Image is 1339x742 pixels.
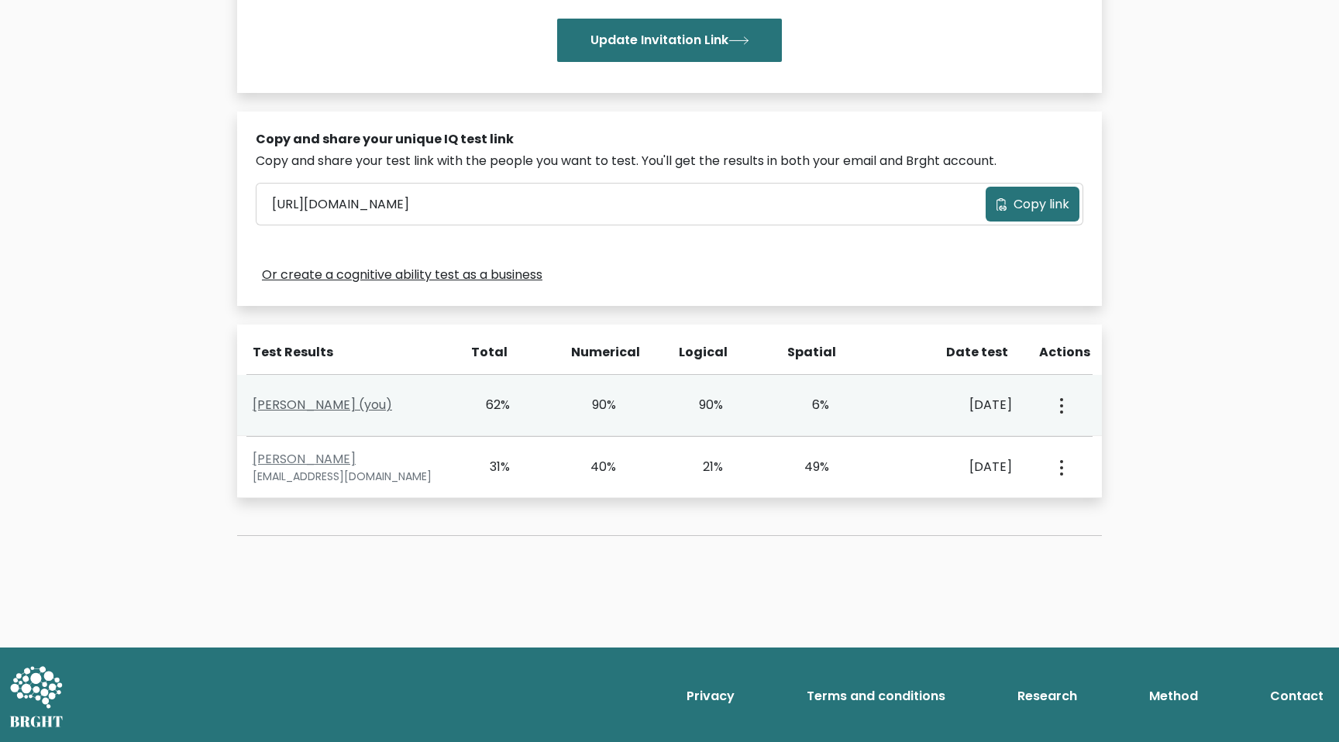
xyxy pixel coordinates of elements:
[1143,681,1204,712] a: Method
[800,681,952,712] a: Terms and conditions
[786,458,830,476] div: 49%
[466,458,510,476] div: 31%
[895,343,1021,362] div: Date test
[1011,681,1083,712] a: Research
[253,396,392,414] a: [PERSON_NAME] (you)
[466,396,510,414] div: 62%
[557,19,782,62] button: Update Invitation Link
[786,396,830,414] div: 6%
[986,187,1079,222] button: Copy link
[892,396,1012,414] div: [DATE]
[463,343,508,362] div: Total
[256,130,1083,149] div: Copy and share your unique IQ test link
[787,343,832,362] div: Spatial
[679,343,724,362] div: Logical
[262,266,542,284] a: Or create a cognitive ability test as a business
[571,343,616,362] div: Numerical
[256,152,1083,170] div: Copy and share your test link with the people you want to test. You'll get the results in both yo...
[573,396,617,414] div: 90%
[253,450,356,468] a: [PERSON_NAME]
[680,681,741,712] a: Privacy
[253,469,447,485] div: [EMAIL_ADDRESS][DOMAIN_NAME]
[1264,681,1330,712] a: Contact
[892,458,1012,476] div: [DATE]
[1014,195,1069,214] span: Copy link
[1039,343,1093,362] div: Actions
[679,396,723,414] div: 90%
[679,458,723,476] div: 21%
[573,458,617,476] div: 40%
[253,343,444,362] div: Test Results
